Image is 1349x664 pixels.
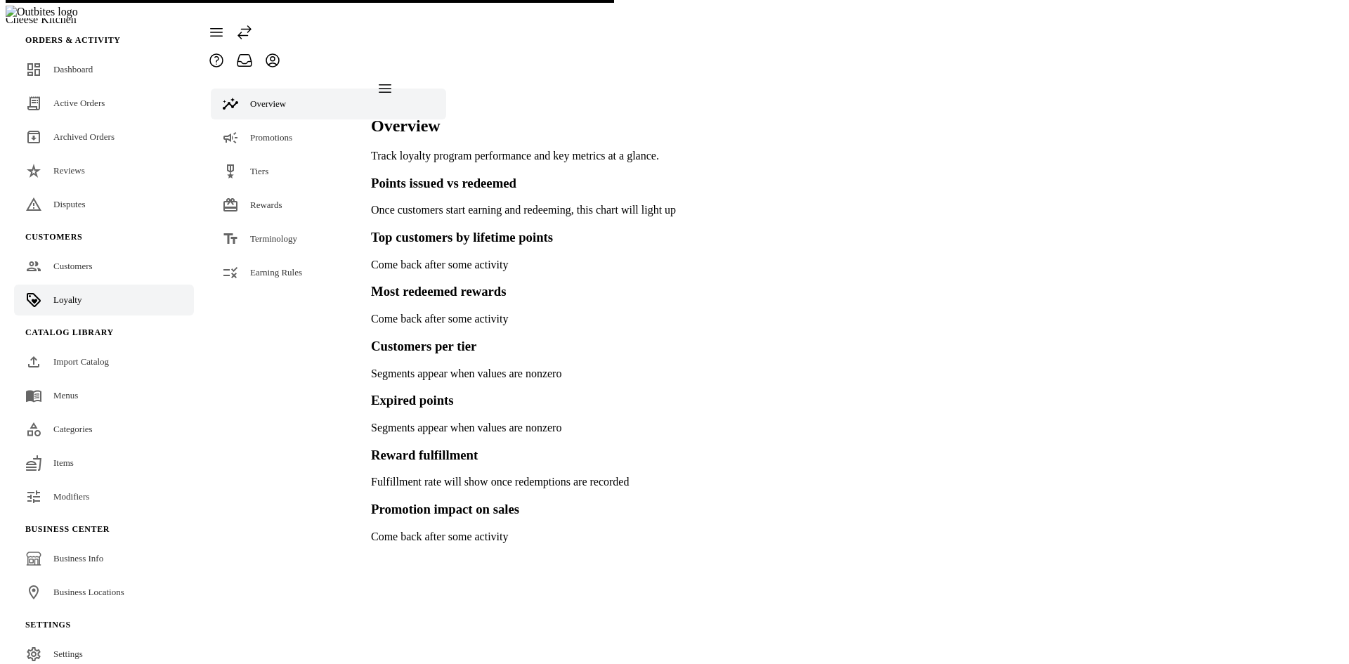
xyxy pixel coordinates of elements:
[211,223,446,254] a: Terminology
[211,190,446,221] a: Rewards
[14,448,194,479] a: Items
[371,259,676,271] div: Come back after some activity
[53,261,93,271] span: Customers
[14,251,194,282] a: Customers
[250,132,292,143] span: Promotions
[53,390,78,401] span: Menus
[6,13,202,26] div: Cheese Kitchen
[14,189,194,220] a: Disputes
[53,356,109,367] span: Import Catalog
[371,448,676,463] h3: Reward fulfillment
[371,117,676,136] h2: Overview
[371,176,676,191] h3: Points issued vs redeemed
[14,285,194,315] a: Loyalty
[14,414,194,445] a: Categories
[371,393,676,408] h3: Expired points
[14,346,194,377] a: Import Catalog
[25,232,82,242] span: Customers
[211,89,446,119] a: Overview
[53,424,93,434] span: Categories
[371,422,676,434] div: Segments appear when values are nonzero
[371,230,676,245] h3: Top customers by lifetime points
[6,6,78,18] img: Outbites logo
[371,284,676,299] h3: Most redeemed rewards
[211,122,446,153] a: Promotions
[14,380,194,411] a: Menus
[250,233,297,244] span: Terminology
[53,98,105,108] span: Active Orders
[211,156,446,187] a: Tiers
[53,649,83,659] span: Settings
[53,64,93,74] span: Dashboard
[25,35,121,45] span: Orders & Activity
[53,553,103,564] span: Business Info
[250,98,286,109] span: Overview
[14,543,194,574] a: Business Info
[53,294,82,305] span: Loyalty
[53,587,124,597] span: Business Locations
[25,327,114,337] span: Catalog Library
[371,150,676,162] div: Track loyalty program performance and key metrics at a glance.
[14,481,194,512] a: Modifiers
[371,313,676,325] div: Come back after some activity
[371,502,676,517] h3: Promotion impact on sales
[14,577,194,608] a: Business Locations
[250,267,302,278] span: Earning Rules
[53,491,89,502] span: Modifiers
[14,88,194,119] a: Active Orders
[53,165,85,176] span: Reviews
[14,122,194,152] a: Archived Orders
[14,54,194,85] a: Dashboard
[371,204,676,216] div: Once customers start earning and redeeming, this chart will light up
[250,166,268,176] span: Tiers
[371,367,676,380] div: Segments appear when values are nonzero
[250,200,282,210] span: Rewards
[25,620,71,630] span: Settings
[371,530,676,543] div: Come back after some activity
[211,257,446,288] a: Earning Rules
[371,339,676,354] h3: Customers per tier
[53,457,74,468] span: Items
[53,199,86,209] span: Disputes
[53,131,115,142] span: Archived Orders
[371,476,676,488] div: Fulfillment rate will show once redemptions are recorded
[25,524,110,534] span: Business Center
[14,155,194,186] a: Reviews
